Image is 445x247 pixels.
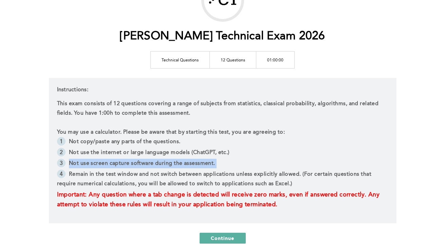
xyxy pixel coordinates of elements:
[120,30,325,43] h1: [PERSON_NAME] Technical Exam 2026
[151,51,210,68] td: Technical Questions
[211,235,235,241] span: Continue
[200,233,246,244] button: Continue
[57,159,388,170] li: Not use screen capture software during the assessment.
[49,78,396,223] div: Instructions:
[57,99,388,118] p: This exam consists of 12 questions covering a range of subjects from statistics, classical probab...
[256,51,295,68] td: 01:00:00
[57,137,388,148] li: Not copy/paste any parts of the questions.
[57,148,388,159] li: Not use the internet or large language models (ChatGPT, etc.)
[57,192,382,208] span: Important: Any question where a tab change is detected will receive zero marks, even if answered ...
[57,128,388,137] p: You may use a calculator. Please be aware that by starting this test, you are agreeing to:
[210,51,256,68] td: 12 Questions
[57,170,388,190] li: Remain in the test window and not switch between applications unless explicitly allowed. (For cer...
